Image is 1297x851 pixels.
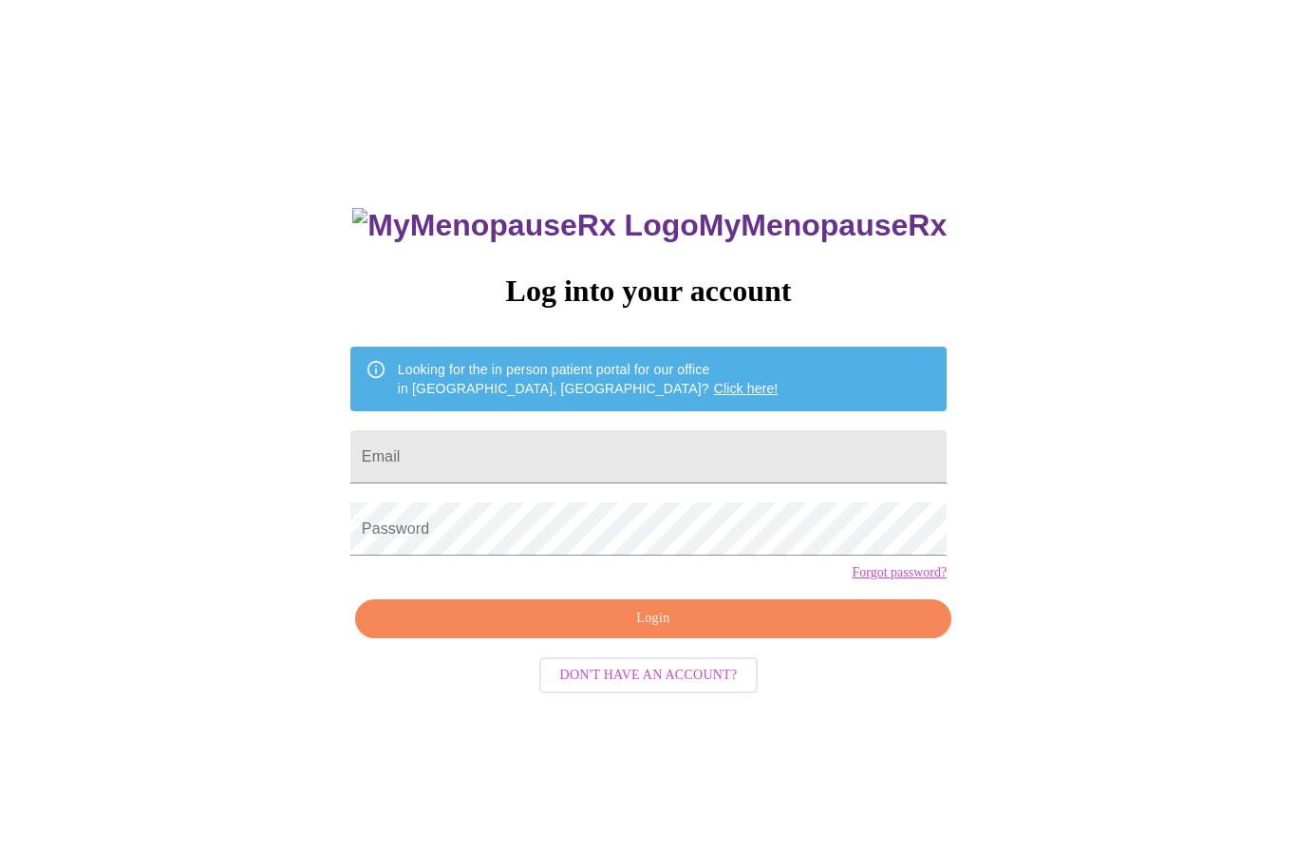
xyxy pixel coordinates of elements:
a: Click here! [714,381,779,396]
span: Login [377,607,930,631]
a: Don't have an account? [535,666,763,682]
button: Don't have an account? [539,657,759,694]
div: Looking for the in person patient portal for our office in [GEOGRAPHIC_DATA], [GEOGRAPHIC_DATA]? [398,352,779,406]
button: Login [355,599,951,638]
h3: MyMenopauseRx [352,208,947,243]
img: MyMenopauseRx Logo [352,208,698,243]
span: Don't have an account? [560,664,738,688]
h3: Log into your account [350,274,947,309]
a: Forgot password? [852,565,947,580]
